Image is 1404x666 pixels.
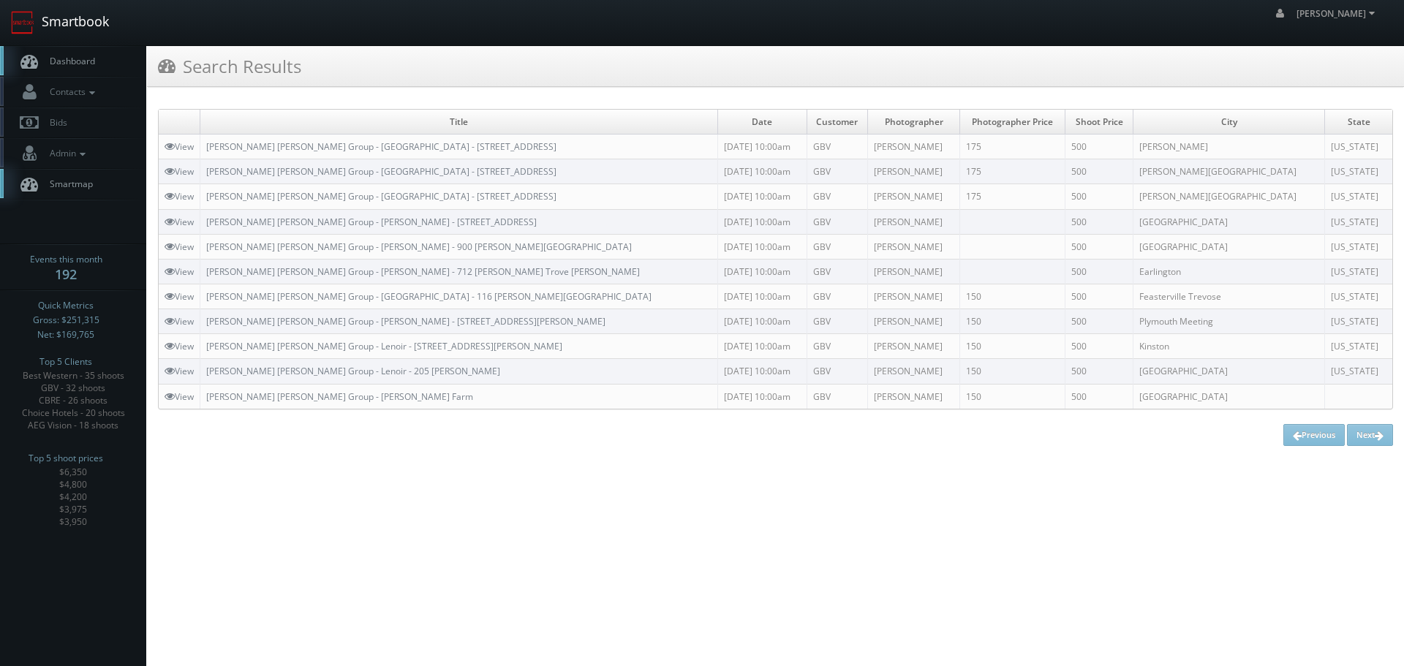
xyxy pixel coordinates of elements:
[1297,7,1379,20] span: [PERSON_NAME]
[807,110,868,135] td: Customer
[807,234,868,259] td: GBV
[206,390,473,403] a: [PERSON_NAME] [PERSON_NAME] Group - [PERSON_NAME] Farm
[868,334,959,359] td: [PERSON_NAME]
[868,259,959,284] td: [PERSON_NAME]
[807,135,868,159] td: GBV
[1065,334,1133,359] td: 500
[717,309,807,334] td: [DATE] 10:00am
[868,284,959,309] td: [PERSON_NAME]
[11,11,34,34] img: smartbook-logo.png
[717,184,807,209] td: [DATE] 10:00am
[717,159,807,184] td: [DATE] 10:00am
[200,110,718,135] td: Title
[717,334,807,359] td: [DATE] 10:00am
[807,359,868,384] td: GBV
[165,265,194,278] a: View
[206,265,640,278] a: [PERSON_NAME] [PERSON_NAME] Group - [PERSON_NAME] - 712 [PERSON_NAME] Trove [PERSON_NAME]
[1133,384,1325,409] td: [GEOGRAPHIC_DATA]
[868,309,959,334] td: [PERSON_NAME]
[868,110,959,135] td: Photographer
[959,359,1065,384] td: 150
[807,184,868,209] td: GBV
[959,135,1065,159] td: 175
[33,313,99,328] span: Gross: $251,315
[42,86,99,98] span: Contacts
[1065,135,1133,159] td: 500
[1325,184,1392,209] td: [US_STATE]
[42,116,67,129] span: Bids
[1325,159,1392,184] td: [US_STATE]
[206,365,500,377] a: [PERSON_NAME] [PERSON_NAME] Group - Lenoir - 205 [PERSON_NAME]
[1325,334,1392,359] td: [US_STATE]
[1065,209,1133,234] td: 500
[42,178,93,190] span: Smartmap
[206,315,605,328] a: [PERSON_NAME] [PERSON_NAME] Group - [PERSON_NAME] - [STREET_ADDRESS][PERSON_NAME]
[1065,159,1133,184] td: 500
[1325,359,1392,384] td: [US_STATE]
[1325,234,1392,259] td: [US_STATE]
[717,110,807,135] td: Date
[1133,334,1325,359] td: Kinston
[165,165,194,178] a: View
[29,451,103,466] span: Top 5 shoot prices
[717,209,807,234] td: [DATE] 10:00am
[717,135,807,159] td: [DATE] 10:00am
[165,290,194,303] a: View
[1065,259,1133,284] td: 500
[1133,309,1325,334] td: Plymouth Meeting
[868,209,959,234] td: [PERSON_NAME]
[807,309,868,334] td: GBV
[55,265,77,283] strong: 192
[807,384,868,409] td: GBV
[1325,209,1392,234] td: [US_STATE]
[868,359,959,384] td: [PERSON_NAME]
[717,284,807,309] td: [DATE] 10:00am
[868,234,959,259] td: [PERSON_NAME]
[206,190,556,203] a: [PERSON_NAME] [PERSON_NAME] Group - [GEOGRAPHIC_DATA] - [STREET_ADDRESS]
[868,184,959,209] td: [PERSON_NAME]
[1133,184,1325,209] td: [PERSON_NAME][GEOGRAPHIC_DATA]
[165,241,194,253] a: View
[1133,234,1325,259] td: [GEOGRAPHIC_DATA]
[165,315,194,328] a: View
[868,384,959,409] td: [PERSON_NAME]
[206,140,556,153] a: [PERSON_NAME] [PERSON_NAME] Group - [GEOGRAPHIC_DATA] - [STREET_ADDRESS]
[37,328,94,342] span: Net: $169,765
[1325,259,1392,284] td: [US_STATE]
[959,284,1065,309] td: 150
[959,309,1065,334] td: 150
[1133,284,1325,309] td: Feasterville Trevose
[165,365,194,377] a: View
[1325,309,1392,334] td: [US_STATE]
[959,384,1065,409] td: 150
[717,234,807,259] td: [DATE] 10:00am
[1065,110,1133,135] td: Shoot Price
[30,252,102,267] span: Events this month
[206,216,537,228] a: [PERSON_NAME] [PERSON_NAME] Group - [PERSON_NAME] - [STREET_ADDRESS]
[717,384,807,409] td: [DATE] 10:00am
[42,147,89,159] span: Admin
[1133,110,1325,135] td: City
[165,340,194,352] a: View
[1065,384,1133,409] td: 500
[717,259,807,284] td: [DATE] 10:00am
[959,334,1065,359] td: 150
[1065,234,1133,259] td: 500
[959,110,1065,135] td: Photographer Price
[42,55,95,67] span: Dashboard
[38,298,94,313] span: Quick Metrics
[1065,184,1133,209] td: 500
[206,241,632,253] a: [PERSON_NAME] [PERSON_NAME] Group - [PERSON_NAME] - 900 [PERSON_NAME][GEOGRAPHIC_DATA]
[1325,110,1392,135] td: State
[158,53,301,79] h3: Search Results
[868,135,959,159] td: [PERSON_NAME]
[1133,135,1325,159] td: [PERSON_NAME]
[165,216,194,228] a: View
[717,359,807,384] td: [DATE] 10:00am
[1133,209,1325,234] td: [GEOGRAPHIC_DATA]
[206,340,562,352] a: [PERSON_NAME] [PERSON_NAME] Group - Lenoir - [STREET_ADDRESS][PERSON_NAME]
[807,159,868,184] td: GBV
[206,165,556,178] a: [PERSON_NAME] [PERSON_NAME] Group - [GEOGRAPHIC_DATA] - [STREET_ADDRESS]
[807,259,868,284] td: GBV
[807,334,868,359] td: GBV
